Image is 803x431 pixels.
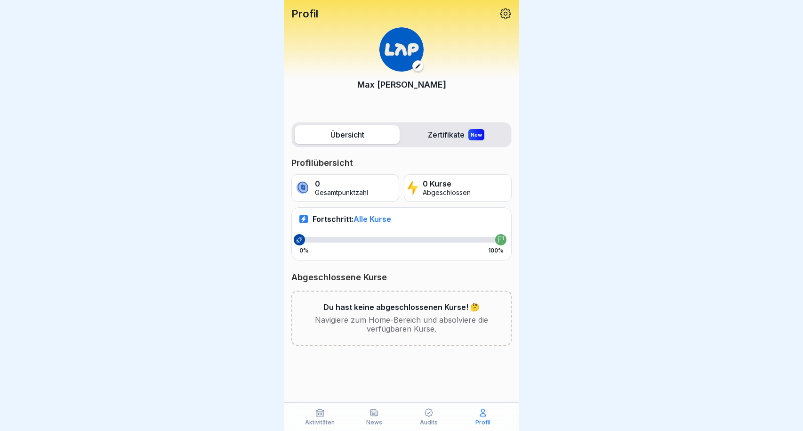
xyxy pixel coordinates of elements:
[291,157,512,169] p: Profilübersicht
[366,419,382,426] p: News
[295,180,310,196] img: coin.svg
[299,247,309,254] p: 0%
[353,214,391,224] span: Alle Kurse
[313,214,391,224] p: Fortschritt:
[307,316,496,333] p: Navigiere zum Home-Bereich und absolviere die verfügbaren Kurse.
[305,419,335,426] p: Aktivitäten
[468,129,484,140] div: New
[420,419,438,426] p: Audits
[407,180,418,196] img: lightning.svg
[475,419,490,426] p: Profil
[291,272,512,283] p: Abgeschlossene Kurse
[403,125,508,144] label: Zertifikate
[291,8,318,20] p: Profil
[379,27,424,72] img: w1n62d9c1m8dr293gbm2xwec.png
[315,189,368,197] p: Gesamtpunktzahl
[295,125,400,144] label: Übersicht
[488,247,504,254] p: 100%
[323,303,480,312] p: Du hast keine abgeschlossenen Kurse! 🤔
[315,179,368,188] p: 0
[423,189,471,197] p: Abgeschlossen
[357,78,446,91] p: Max [PERSON_NAME]
[423,179,471,188] p: 0 Kurse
